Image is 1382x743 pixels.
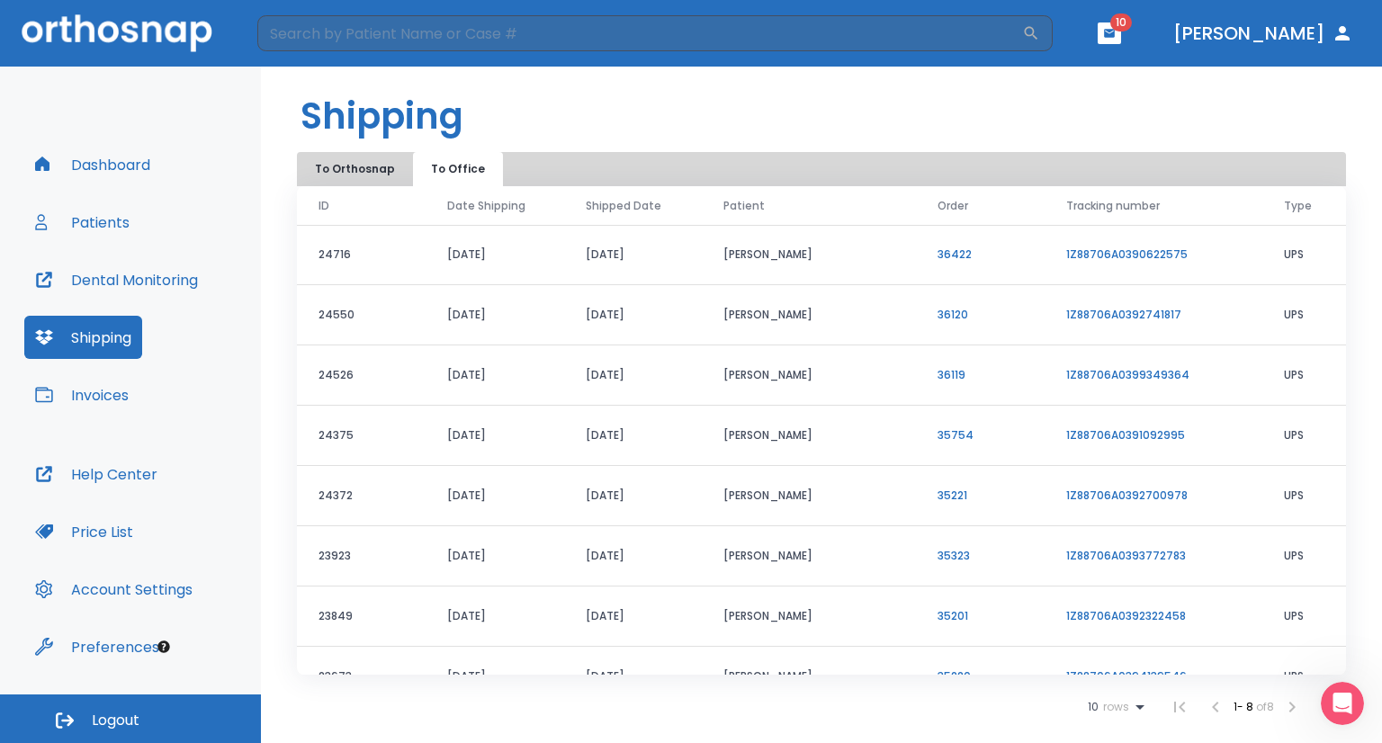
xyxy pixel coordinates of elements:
span: Date Shipping [447,198,525,214]
a: 1Z88706A0399349364 [1066,367,1189,382]
td: 23849 [297,586,426,647]
button: Invoices [24,373,139,416]
td: UPS [1262,406,1346,466]
a: 1Z88706A0394139546 [1066,668,1187,684]
span: Patient [723,198,765,214]
td: [DATE] [564,345,702,406]
textarea: Message… [15,551,345,582]
a: 35220 [938,668,971,684]
td: [DATE] [426,647,565,707]
a: 1Z88706A0391092995 [1066,427,1185,443]
h1: [PERSON_NAME] [87,9,204,22]
td: [DATE] [426,225,565,285]
iframe: Intercom live chat [1321,682,1364,725]
div: 👋🏻 Did you know you can view and manage your patient scansanywhereusing theDental Monitoring app?... [14,103,295,443]
img: Orthosnap [22,14,212,51]
td: 24550 [297,285,426,345]
button: Help Center [24,452,168,496]
td: [DATE] [564,526,702,586]
span: Type [1284,198,1312,214]
td: [PERSON_NAME] [702,406,916,466]
a: 1Z88706A0392322458 [1066,608,1186,623]
td: [DATE] [564,406,702,466]
button: Dental Monitoring [24,258,209,301]
div: tabs [301,152,507,186]
input: Search by Patient Name or Case # [257,15,1022,51]
a: Getting Started in Dental Monitoring [29,282,237,315]
button: Home [282,7,316,41]
a: Google Play [29,345,278,377]
td: 24372 [297,466,426,526]
a: 1Z88706A0390622575 [1066,246,1188,262]
td: [PERSON_NAME] [702,526,916,586]
td: 24716 [297,225,426,285]
td: UPS [1262,225,1346,285]
b: Dental Monitoring app [29,150,232,183]
div: Profile image for Stephany [51,10,80,39]
td: UPS [1262,586,1346,647]
a: (Provider's Guide) [155,300,267,315]
td: UPS [1262,526,1346,586]
div: 🔍 Learn more: ​ [29,282,281,335]
a: 36119 [938,367,965,382]
a: 35754 [938,427,974,443]
a: 35221 [938,488,967,503]
div: 👋🏻 Did you know you can view and manage your patient scans using the ? It’s fully integrated with... [29,114,281,273]
div: Close [316,7,348,40]
td: UPS [1262,647,1346,707]
td: [PERSON_NAME] [702,345,916,406]
h1: Shipping [301,89,463,143]
button: Start recording [114,589,129,604]
div: Tooltip anchor [156,639,172,655]
td: [DATE] [564,225,702,285]
td: UPS [1262,345,1346,406]
button: [PERSON_NAME] [1166,17,1360,49]
td: 23923 [297,526,426,586]
button: Send a message… [309,582,337,611]
button: Account Settings [24,568,203,611]
button: To Office [413,152,503,186]
a: ® [142,300,155,315]
a: 1Z88706A0392741817 [1066,307,1181,322]
span: rows [1099,701,1129,713]
button: Gif picker [57,589,71,604]
td: [DATE] [426,526,565,586]
td: [PERSON_NAME] [702,647,916,707]
td: [DATE] [426,345,565,406]
a: 1Z88706A0393772783 [1066,548,1186,563]
td: [DATE] [564,285,702,345]
div: Stephany says… [14,103,345,482]
td: [DATE] [426,586,565,647]
span: of 8 [1256,699,1274,714]
button: Preferences [24,625,170,668]
div: [PERSON_NAME] • 2m ago [29,446,174,457]
a: 36120 [938,307,968,322]
button: Price List [24,510,144,553]
button: go back [12,7,46,41]
button: Shipping [24,316,142,359]
td: [DATE] [564,586,702,647]
button: Upload attachment [85,589,100,604]
button: To Orthosnap [301,152,409,186]
span: Shipped Date [586,198,661,214]
td: [PERSON_NAME] [702,285,916,345]
a: 1Z88706A0392700978 [1066,488,1188,503]
span: 1 - 8 [1234,699,1256,714]
a: 36422 [938,246,972,262]
a: 35323 [938,548,970,563]
td: [DATE] [564,466,702,526]
td: [DATE] [426,285,565,345]
td: 23673 [297,647,426,707]
span: 10 [1088,701,1099,713]
span: ID [319,198,329,214]
div: 📱 Download the app: | ​ Let us know if you need help getting started! [29,344,281,432]
td: [DATE] [564,647,702,707]
button: Emoji picker [28,589,42,604]
td: [DATE] [426,466,565,526]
